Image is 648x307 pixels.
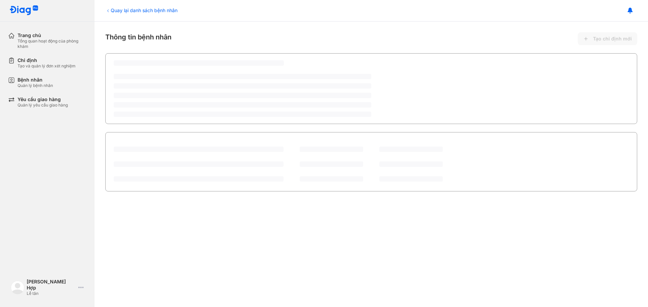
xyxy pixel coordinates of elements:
div: Chỉ định [18,57,76,63]
div: [PERSON_NAME] Hợp [27,279,76,291]
span: ‌ [114,176,283,182]
span: ‌ [379,176,443,182]
span: ‌ [300,147,363,152]
div: Tạo và quản lý đơn xét nghiệm [18,63,76,69]
div: Quản lý yêu cầu giao hàng [18,102,68,108]
span: ‌ [114,147,283,152]
div: Bệnh nhân [18,77,53,83]
img: logo [9,5,38,16]
span: ‌ [300,176,363,182]
span: ‌ [114,102,371,108]
button: Tạo chỉ định mới [578,32,637,45]
div: Lễ tân [27,291,76,296]
span: ‌ [114,93,371,98]
div: Trang chủ [18,32,86,38]
div: Quản lý bệnh nhân [18,83,53,88]
span: ‌ [114,112,371,117]
span: ‌ [114,161,283,167]
span: Tạo chỉ định mới [593,36,632,42]
span: ‌ [114,60,284,66]
div: Yêu cầu giao hàng [18,96,68,102]
span: ‌ [114,83,371,89]
div: Tổng quan hoạt động của phòng khám [18,38,86,49]
div: Quay lại danh sách bệnh nhân [105,7,178,14]
div: Lịch sử chỉ định [114,139,155,147]
img: logo [11,281,24,294]
span: ‌ [379,161,443,167]
span: ‌ [379,147,443,152]
span: ‌ [300,161,363,167]
span: ‌ [114,74,371,79]
div: Thông tin bệnh nhân [105,32,637,45]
